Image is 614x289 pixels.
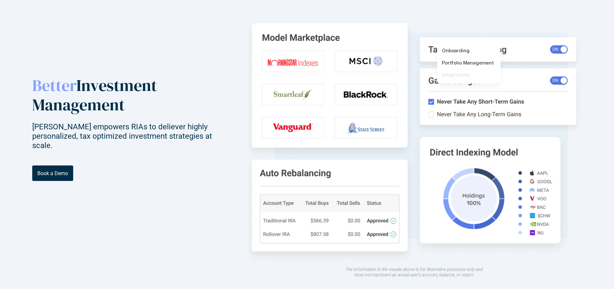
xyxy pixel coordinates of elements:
a: Integrations [442,72,470,78]
p: Investment Management [32,76,229,115]
em: does not represent an actual user's account, balance, or return. [354,272,474,277]
em: The information in the visuals above is for illustrative purposes only and [346,267,483,272]
p: [PERSON_NAME] empowers RIAs to deliever highly personalized, tax optimized investment strategies ... [32,122,215,150]
span: Better [32,74,76,96]
a: Book a Demo [32,165,73,181]
a: Portfolio Management [442,60,494,66]
a: Onboarding [442,47,470,54]
p: Book a Demo [37,170,68,176]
